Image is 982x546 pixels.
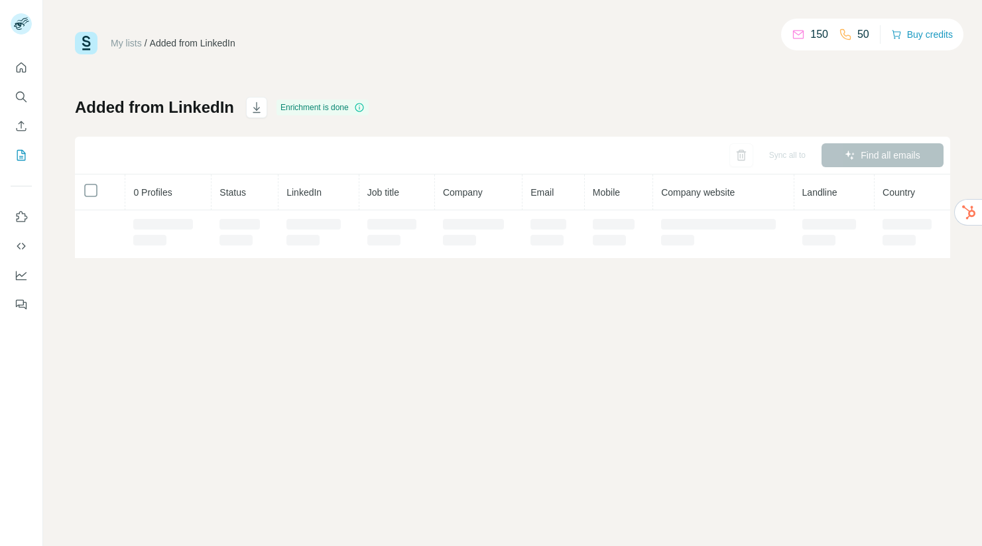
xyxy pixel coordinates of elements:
[11,143,32,167] button: My lists
[891,25,953,44] button: Buy credits
[810,27,828,42] p: 150
[530,187,554,198] span: Email
[661,187,735,198] span: Company website
[286,187,322,198] span: LinkedIn
[367,187,399,198] span: Job title
[443,187,483,198] span: Company
[11,205,32,229] button: Use Surfe on LinkedIn
[593,187,620,198] span: Mobile
[11,56,32,80] button: Quick start
[11,293,32,316] button: Feedback
[276,100,369,115] div: Enrichment is done
[150,36,235,50] div: Added from LinkedIn
[11,114,32,138] button: Enrich CSV
[75,32,97,54] img: Surfe Logo
[11,234,32,258] button: Use Surfe API
[219,187,246,198] span: Status
[75,97,234,118] h1: Added from LinkedIn
[111,38,142,48] a: My lists
[857,27,869,42] p: 50
[145,36,147,50] li: /
[11,85,32,109] button: Search
[133,187,172,198] span: 0 Profiles
[802,187,837,198] span: Landline
[883,187,915,198] span: Country
[11,263,32,287] button: Dashboard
